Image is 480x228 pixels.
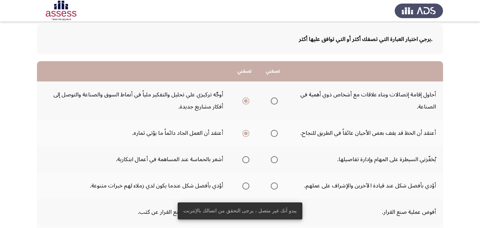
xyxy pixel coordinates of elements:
[239,127,249,139] mat-radio-group: Select an option
[259,61,287,81] th: تصفني
[299,33,432,45] b: .يرجي اختيار العبارة التي تصفك أكثر أو التي توافق عليها أكثر
[268,153,278,165] mat-radio-group: Select an option
[287,120,443,146] td: أعتقد أن الحظ قد يقف بعض الأحيان عائقاً في الطريق للنجاح.
[287,81,443,120] td: أحاول إقامة إتصالات وبناء علاقات مع أشخاص ذوي أهمية في الصناعة.
[37,199,230,225] td: أقوم بتوجيه عملية صنع القرار عن كثب.
[230,61,259,81] th: تصفني
[287,173,443,199] td: أؤدي بأفضل شكل عند قيادة الآخرين والإشراف على عملهم.
[37,1,85,21] img: Assessment logo of Potentiality Assessment R2 (EN/AR)
[239,95,249,107] mat-radio-group: Select an option
[268,95,278,107] mat-radio-group: Select an option
[239,153,249,165] mat-radio-group: Select an option
[395,1,443,21] img: Assess Talent Management logo
[37,81,230,120] td: أوجِّه تركيزي علي تحليل والتفكير ملياً في أنماط السوق والصناعة والتوصل إلى أفكار مشاريع جديدة.
[239,180,249,192] mat-radio-group: Select an option
[37,173,230,199] td: أؤدي بأفضل شكل عندما يكون لدي زملاء لهم خبرات متنوعة.
[287,146,443,173] td: يُحَفّزني السيطرة على المهام وإدارة تفاصيلها.
[287,199,443,225] td: أفوض عملية صنع القرار.
[268,180,278,192] mat-radio-group: Select an option
[37,146,230,173] td: أشعر بالحماسة عند المساهمة في أعمال ابتكارية.
[183,207,297,214] span: يبدو أنك غير متصل ، يرجى التحقق من اتصالك بالإنترنت
[268,127,278,139] mat-radio-group: Select an option
[37,120,230,146] td: أعتقد أن العمل الجاد دائماً ما يؤتي ثماره.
